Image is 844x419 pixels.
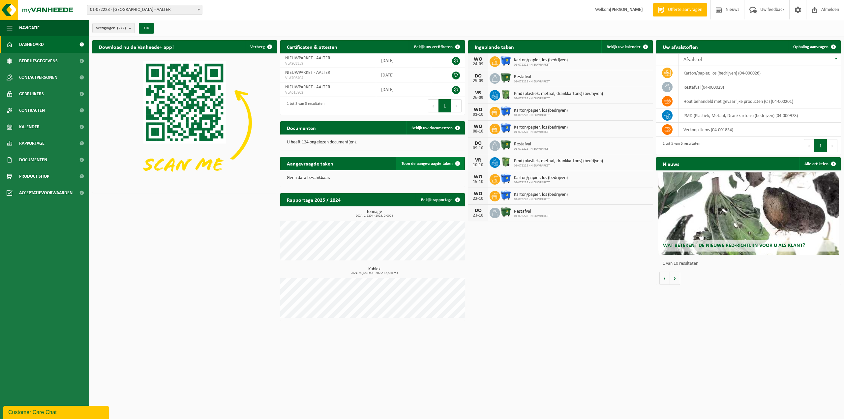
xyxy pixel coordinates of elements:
span: 01-072228 - NIEUWPARKET [514,113,568,117]
div: WO [471,124,485,129]
p: U heeft 124 ongelezen document(en). [287,140,458,145]
div: 15-10 [471,180,485,184]
button: Volgende [670,272,680,285]
span: Karton/papier, los (bedrijven) [514,175,568,181]
h3: Kubiek [284,267,465,275]
div: VR [471,90,485,96]
a: Bekijk uw kalender [601,40,652,53]
h2: Rapportage 2025 / 2024 [280,193,347,206]
span: Karton/papier, los (bedrijven) [514,58,568,63]
strong: [PERSON_NAME] [610,7,643,12]
button: Previous [428,99,438,112]
count: (2/2) [117,26,126,30]
span: 01-072228 - NIEUWPARKET [514,214,550,218]
span: NIEUWPARKET - AALTER [285,85,330,90]
span: Gebruikers [19,86,44,102]
a: Wat betekent de nieuwe RED-richtlijn voor u als klant? [658,172,839,255]
span: VLA903359 [285,61,371,66]
img: WB-1100-HPE-BE-01 [500,190,511,201]
button: Vestigingen(2/2) [92,23,135,33]
span: Contactpersonen [19,69,57,86]
a: Bekijk rapportage [416,193,464,206]
div: VR [471,158,485,163]
span: Pmd (plastiek, metaal, drankkartons) (bedrijven) [514,159,603,164]
div: WO [471,107,485,112]
div: 09-10 [471,146,485,151]
span: VLA615802 [285,90,371,95]
h2: Ingeplande taken [468,40,521,53]
a: Bekijk uw certificaten [409,40,464,53]
td: hout behandeld met gevaarlijke producten (C ) (04-000201) [678,94,841,108]
span: Acceptatievoorwaarden [19,185,73,201]
span: Rapportage [19,135,45,152]
span: Wat betekent de nieuwe RED-richtlijn voor u als klant? [663,243,805,248]
div: 08-10 [471,129,485,134]
td: restafval (04-000029) [678,80,841,94]
div: WO [471,174,485,180]
span: NIEUWPARKET - AALTER [285,70,330,75]
img: WB-1100-HPE-GN-01 [500,207,511,218]
span: 2024: 90,650 m3 - 2025: 67,530 m3 [284,272,465,275]
button: Next [451,99,462,112]
img: WB-1100-HPE-BE-01 [500,55,511,67]
p: Geen data beschikbaar. [287,176,458,180]
div: 22-10 [471,196,485,201]
td: [DATE] [376,82,431,97]
span: Offerte aanvragen [666,7,704,13]
span: Restafval [514,209,550,214]
span: Karton/papier, los (bedrijven) [514,192,568,197]
span: Dashboard [19,36,44,53]
span: Restafval [514,142,550,147]
span: 01-072228 - NIEUWPARKET [514,197,568,201]
span: 01-072228 - NIEUWPARKET [514,130,568,134]
span: Karton/papier, los (bedrijven) [514,125,568,130]
span: Toon de aangevraagde taken [402,162,453,166]
td: PMD (Plastiek, Metaal, Drankkartons) (bedrijven) (04-000978) [678,108,841,123]
span: NIEUWPARKET - AALTER [285,56,330,61]
div: 1 tot 3 van 3 resultaten [284,99,324,113]
span: 01-072228 - NIEUWPARKET [514,97,603,101]
h2: Download nu de Vanheede+ app! [92,40,180,53]
button: 1 [438,99,451,112]
span: 01-072228 - NIEUWPARKET [514,164,603,168]
td: verkoop items (04-001834) [678,123,841,137]
span: Contracten [19,102,45,119]
span: Restafval [514,75,550,80]
div: DO [471,208,485,213]
a: Toon de aangevraagde taken [396,157,464,170]
button: 1 [814,139,827,152]
a: Ophaling aanvragen [788,40,840,53]
span: Navigatie [19,20,40,36]
span: 01-072228 - NIEUWPARKET [514,147,550,151]
span: 2024: 1,220 t - 2025: 0,000 t [284,214,465,218]
span: Pmd (plastiek, metaal, drankkartons) (bedrijven) [514,91,603,97]
div: 1 tot 5 van 5 resultaten [659,138,700,153]
div: 25-09 [471,79,485,83]
h2: Aangevraagde taken [280,157,340,170]
h2: Documenten [280,121,322,134]
button: Next [827,139,837,152]
div: 26-09 [471,96,485,100]
a: Offerte aanvragen [653,3,707,16]
span: 01-072228 - NIEUWPARKET [514,181,568,185]
span: Bedrijfsgegevens [19,53,58,69]
img: WB-1100-HPE-BE-01 [500,106,511,117]
div: WO [471,191,485,196]
a: Alle artikelen [799,157,840,170]
td: [DATE] [376,68,431,82]
div: WO [471,57,485,62]
div: 01-10 [471,112,485,117]
span: Product Shop [19,168,49,185]
img: WB-1100-HPE-BE-01 [500,173,511,184]
div: DO [471,74,485,79]
span: Bekijk uw certificaten [414,45,453,49]
h2: Certificaten & attesten [280,40,344,53]
span: Kalender [19,119,40,135]
span: Verberg [250,45,265,49]
span: Bekijk uw documenten [411,126,453,130]
h2: Nieuws [656,157,686,170]
img: WB-1100-HPE-BE-01 [500,123,511,134]
h2: Uw afvalstoffen [656,40,705,53]
div: 24-09 [471,62,485,67]
button: OK [139,23,154,34]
